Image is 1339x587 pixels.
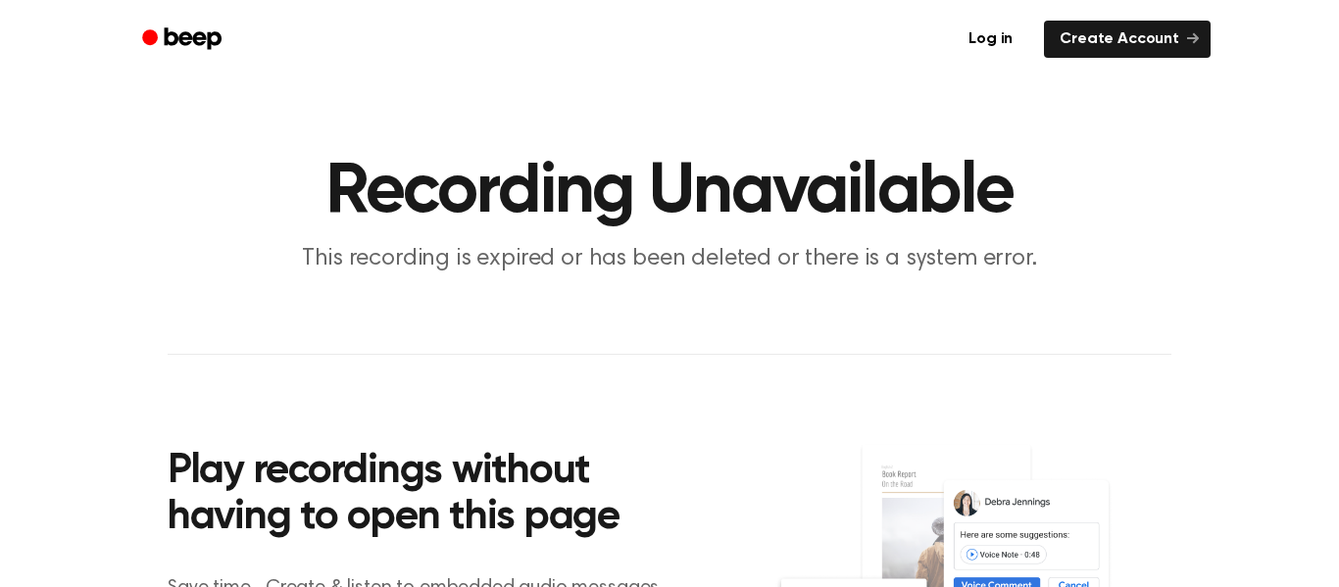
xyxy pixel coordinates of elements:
h2: Play recordings without having to open this page [168,449,696,542]
a: Beep [128,21,239,59]
p: This recording is expired or has been deleted or there is a system error. [293,243,1046,275]
a: Log in [949,17,1032,62]
a: Create Account [1044,21,1211,58]
h1: Recording Unavailable [168,157,1171,227]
